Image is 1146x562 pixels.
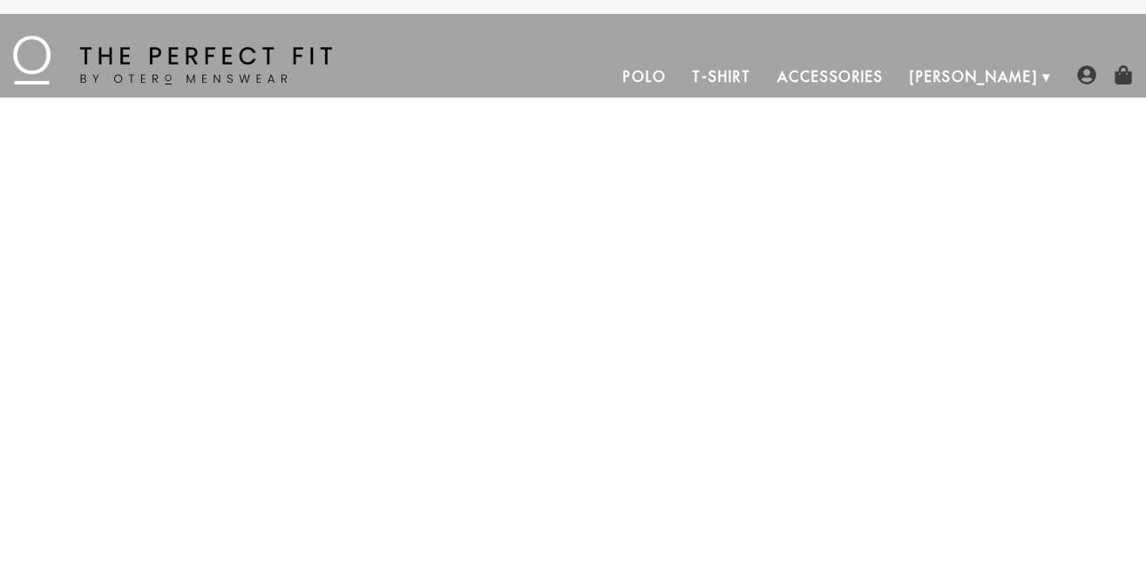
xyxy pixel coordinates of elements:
img: user-account-icon.png [1077,65,1096,85]
a: [PERSON_NAME] [897,56,1051,98]
a: T-Shirt [679,56,763,98]
a: Accessories [764,56,897,98]
img: shopping-bag-icon.png [1114,65,1133,85]
img: The Perfect Fit - by Otero Menswear - Logo [13,36,332,85]
a: Polo [610,56,680,98]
